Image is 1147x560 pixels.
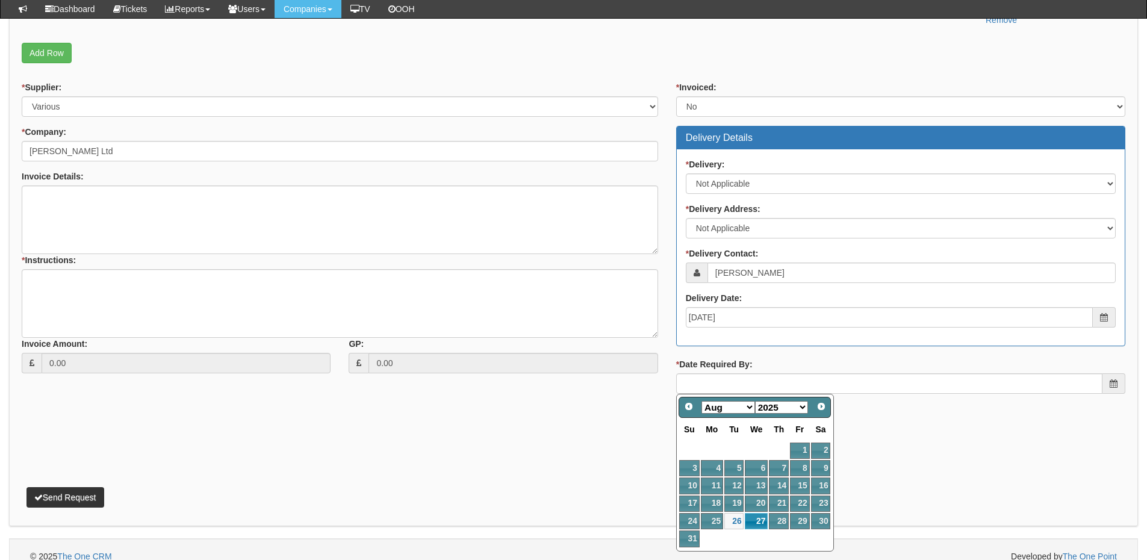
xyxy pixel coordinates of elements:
[22,43,72,63] a: Add Row
[724,460,744,476] a: 5
[769,513,789,529] a: 28
[745,513,768,529] a: 27
[811,443,831,459] a: 2
[684,402,694,411] span: Prev
[813,399,830,415] a: Next
[816,402,826,411] span: Next
[22,170,84,182] label: Invoice Details:
[816,425,826,434] span: Saturday
[811,496,831,512] a: 23
[769,478,789,494] a: 14
[811,460,831,476] a: 9
[701,478,723,494] a: 11
[349,338,364,350] label: GP:
[686,203,760,215] label: Delivery Address:
[22,254,76,266] label: Instructions:
[26,487,104,508] button: Send Request
[790,443,809,459] a: 1
[686,132,1116,143] h3: Delivery Details
[679,530,700,547] a: 31
[790,460,809,476] a: 8
[795,425,804,434] span: Friday
[684,425,695,434] span: Sunday
[750,425,763,434] span: Wednesday
[811,513,831,529] a: 30
[811,478,831,494] a: 16
[22,81,61,93] label: Supplier:
[706,425,718,434] span: Monday
[701,496,723,512] a: 18
[701,513,723,529] a: 25
[769,460,789,476] a: 7
[22,338,87,350] label: Invoice Amount:
[769,496,789,512] a: 21
[686,247,759,260] label: Delivery Contact:
[676,81,716,93] label: Invoiced:
[729,425,739,434] span: Tuesday
[745,478,768,494] a: 13
[676,358,753,370] label: Date Required By:
[679,513,700,529] a: 24
[724,478,744,494] a: 12
[680,399,697,415] a: Prev
[774,425,784,434] span: Thursday
[686,158,725,170] label: Delivery:
[986,15,1017,25] a: Remove
[679,478,700,494] a: 10
[790,496,809,512] a: 22
[22,126,66,138] label: Company:
[701,460,723,476] a: 4
[686,292,742,304] label: Delivery Date:
[745,460,768,476] a: 6
[745,496,768,512] a: 20
[724,513,744,529] a: 26
[790,513,809,529] a: 29
[724,496,744,512] a: 19
[679,496,700,512] a: 17
[679,460,700,476] a: 3
[790,478,809,494] a: 15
